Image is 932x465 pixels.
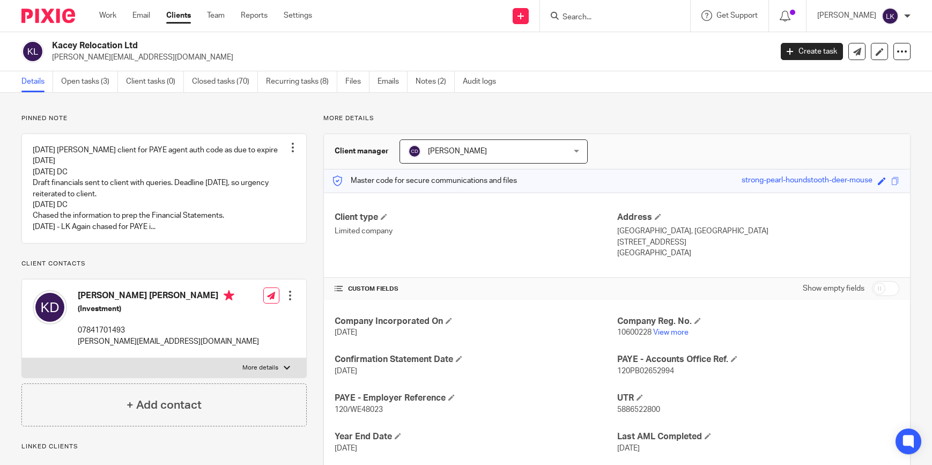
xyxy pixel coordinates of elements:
p: [STREET_ADDRESS] [617,237,899,248]
span: [DATE] [335,329,357,336]
h4: Company Reg. No. [617,316,899,327]
span: 120PB02652994 [617,367,674,375]
h3: Client manager [335,146,389,157]
h4: Year End Date [335,431,617,442]
a: Reports [241,10,268,21]
span: Get Support [716,12,758,19]
p: [PERSON_NAME][EMAIL_ADDRESS][DOMAIN_NAME] [52,52,765,63]
a: Work [99,10,116,21]
h4: UTR [617,393,899,404]
a: Client tasks (0) [126,71,184,92]
h4: Client type [335,212,617,223]
h4: PAYE - Employer Reference [335,393,617,404]
p: More details [323,114,911,123]
p: Pinned note [21,114,307,123]
img: svg%3E [21,40,44,63]
p: [PERSON_NAME] [817,10,876,21]
a: Emails [378,71,408,92]
p: Master code for secure communications and files [332,175,517,186]
a: Email [132,10,150,21]
span: 120/WE48023 [335,406,383,414]
p: 07841701493 [78,325,259,336]
img: svg%3E [882,8,899,25]
p: More details [242,364,278,372]
a: Recurring tasks (8) [266,71,337,92]
h4: + Add contact [127,397,202,414]
a: Notes (2) [416,71,455,92]
a: View more [653,329,689,336]
span: [PERSON_NAME] [428,147,487,155]
label: Show empty fields [803,283,864,294]
input: Search [561,13,658,23]
span: 10600228 [617,329,652,336]
img: Pixie [21,9,75,23]
h4: PAYE - Accounts Office Ref. [617,354,899,365]
span: [DATE] [335,445,357,452]
a: Clients [166,10,191,21]
a: Details [21,71,53,92]
p: [GEOGRAPHIC_DATA], [GEOGRAPHIC_DATA] [617,226,899,237]
h4: Last AML Completed [617,431,899,442]
p: [GEOGRAPHIC_DATA] [617,248,899,259]
a: Team [207,10,225,21]
p: [PERSON_NAME][EMAIL_ADDRESS][DOMAIN_NAME] [78,336,259,347]
i: Primary [224,290,234,301]
h4: Company Incorporated On [335,316,617,327]
h4: Confirmation Statement Date [335,354,617,365]
h4: [PERSON_NAME] [PERSON_NAME] [78,290,259,304]
span: [DATE] [617,445,640,452]
img: svg%3E [33,290,67,324]
a: Audit logs [463,71,504,92]
a: Files [345,71,369,92]
h4: CUSTOM FIELDS [335,285,617,293]
p: Linked clients [21,442,307,451]
p: Limited company [335,226,617,237]
h5: (Investment) [78,304,259,314]
span: [DATE] [335,367,357,375]
h4: Address [617,212,899,223]
span: 5886522800 [617,406,660,414]
a: Open tasks (3) [61,71,118,92]
h2: Kacey Relocation Ltd [52,40,622,51]
img: svg%3E [408,145,421,158]
a: Settings [284,10,312,21]
a: Closed tasks (70) [192,71,258,92]
div: strong-pearl-houndstooth-deer-mouse [742,175,872,187]
p: Client contacts [21,260,307,268]
a: Create task [781,43,843,60]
